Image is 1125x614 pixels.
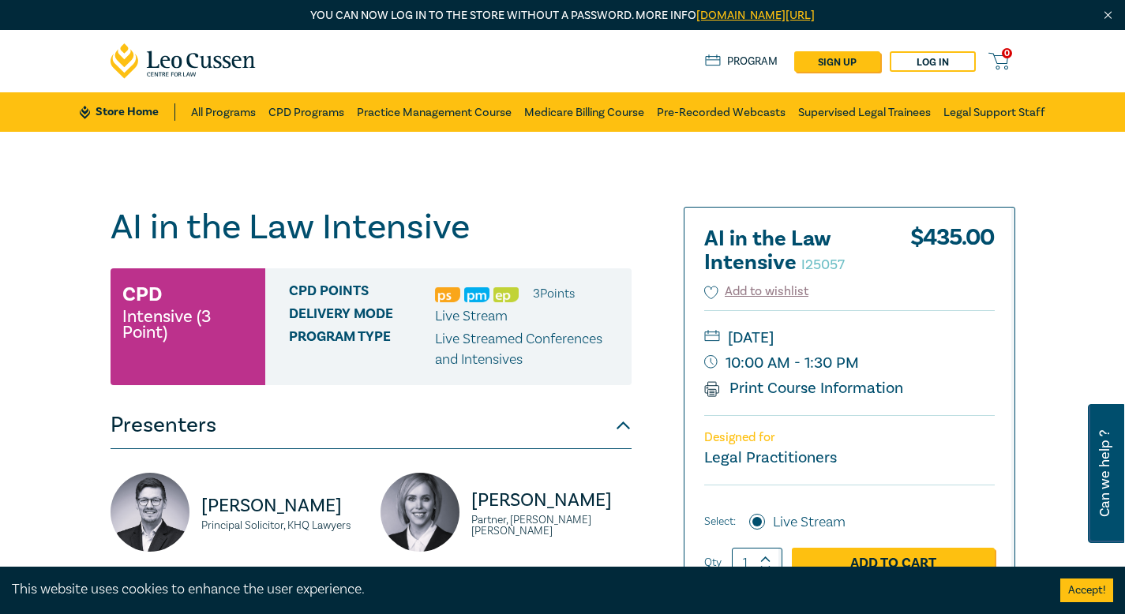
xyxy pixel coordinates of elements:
[268,92,344,132] a: CPD Programs
[471,488,632,513] p: [PERSON_NAME]
[773,512,846,533] label: Live Stream
[435,307,508,325] span: Live Stream
[471,515,632,537] small: Partner, [PERSON_NAME] [PERSON_NAME]
[1002,48,1012,58] span: 0
[704,227,878,275] h2: AI in the Law Intensive
[524,92,644,132] a: Medicare Billing Course
[704,430,995,445] p: Designed for
[289,306,435,327] span: Delivery Mode
[657,92,786,132] a: Pre-Recorded Webcasts
[357,92,512,132] a: Practice Management Course
[122,280,162,309] h3: CPD
[1101,9,1115,22] img: Close
[111,7,1015,24] p: You can now log in to the store without a password. More info
[80,103,175,121] a: Store Home
[732,548,782,578] input: 1
[704,350,995,376] small: 10:00 AM - 1:30 PM
[289,329,435,370] span: Program type
[191,92,256,132] a: All Programs
[111,207,632,248] h1: AI in the Law Intensive
[696,8,815,23] a: [DOMAIN_NAME][URL]
[111,402,632,449] button: Presenters
[910,227,995,283] div: $ 435.00
[704,447,837,468] small: Legal Practitioners
[122,309,253,340] small: Intensive (3 Point)
[704,513,736,530] span: Select:
[493,287,519,302] img: Ethics & Professional Responsibility
[943,92,1045,132] a: Legal Support Staff
[1060,578,1113,602] button: Accept cookies
[798,92,931,132] a: Supervised Legal Trainees
[201,520,362,531] small: Principal Solicitor, KHQ Lawyers
[111,473,189,552] img: https://s3.ap-southeast-2.amazonaws.com/leo-cussen-store-production-content/Contacts/Alex%20Ditte...
[435,287,460,302] img: Professional Skills
[12,579,1037,600] div: This website uses cookies to enhance the user experience.
[464,287,489,302] img: Practice Management & Business Skills
[792,548,995,578] a: Add to Cart
[289,283,435,304] span: CPD Points
[381,473,459,552] img: https://s3.ap-southeast-2.amazonaws.com/leo-cussen-store-production-content/Contacts/Emily%20Cogh...
[435,329,620,370] p: Live Streamed Conferences and Intensives
[704,325,995,350] small: [DATE]
[704,554,722,571] label: Qty
[704,283,809,301] button: Add to wishlist
[705,53,778,70] a: Program
[704,378,904,399] a: Print Course Information
[890,51,976,72] a: Log in
[801,256,845,274] small: I25057
[533,283,575,304] li: 3 Point s
[794,51,880,72] a: sign up
[1097,414,1112,534] span: Can we help ?
[201,493,362,519] p: [PERSON_NAME]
